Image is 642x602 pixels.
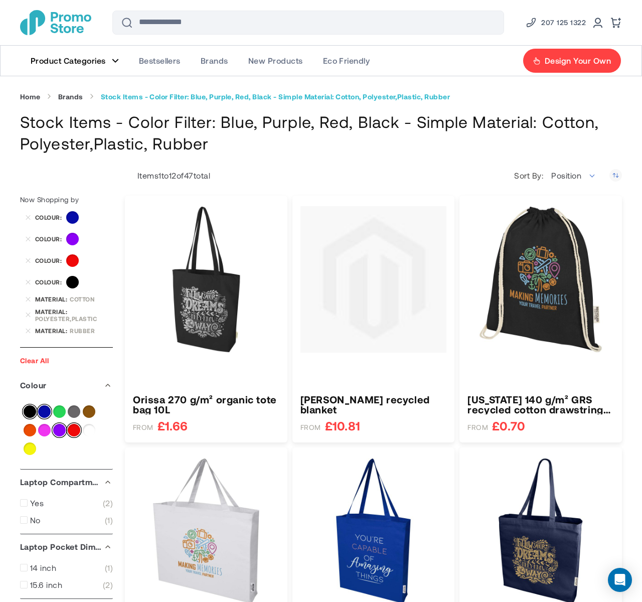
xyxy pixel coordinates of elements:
a: Remove Material Cotton [25,296,31,302]
span: Colour [35,257,64,264]
span: Now Shopping by [20,195,79,204]
a: Clear All [20,356,49,365]
span: 12 [169,171,177,180]
a: Orissa 270 g/m² organic tote bag 10L [133,394,279,414]
span: 207 125 1322 [541,17,586,29]
a: Remove Material Rubber [25,328,31,334]
span: Yes [30,498,44,508]
div: Open Intercom Messenger [608,568,632,592]
span: Colour [35,235,64,242]
a: Natural [83,405,95,418]
a: Design Your Own [523,48,621,73]
span: Material [35,295,70,303]
span: 47 [184,171,194,180]
span: Brands [201,56,228,66]
a: store logo [20,10,91,35]
span: 14 inch [30,563,56,573]
a: Set Descending Direction [609,169,622,182]
a: Orange [24,424,36,436]
span: 2 [103,580,113,590]
a: No 1 [20,515,113,525]
span: 1 [105,563,113,573]
a: Brands [191,46,238,76]
a: Red [68,424,80,436]
button: Search [115,11,139,35]
span: 15.6 inch [30,580,62,590]
div: Colour [20,373,113,398]
a: Product Categories [21,46,129,76]
a: Phone [525,17,586,29]
a: Yes 2 [20,498,113,508]
span: FROM [300,423,321,432]
p: Items to of total [125,171,210,181]
img: Promotional Merchandise [20,10,91,35]
img: Orissa 270 g/m² organic tote bag 10L [133,206,279,353]
div: Laptop Compartment [20,470,113,495]
span: FROM [133,423,153,432]
a: Dolly GRS recycled blanket [300,394,447,414]
span: FROM [467,423,488,432]
span: Colour [35,214,64,221]
a: Purple [53,424,66,436]
span: Eco Friendly [323,56,370,66]
div: Cotton [70,295,113,303]
span: £10.81 [325,419,360,432]
span: £0.70 [492,419,525,432]
a: Pink [38,424,51,436]
span: Bestsellers [139,56,181,66]
span: Product Categories [31,56,106,66]
img: Oregon 140 g/m² GRS recycled cotton drawstring bag [467,206,614,353]
span: 1 [158,171,161,180]
span: Position [546,166,602,186]
a: Remove Colour Purple [25,236,31,242]
a: New Products [238,46,313,76]
span: 2 [103,498,113,508]
a: Blue [38,405,51,418]
strong: Stock Items - Color Filter: Blue, Purple, Red, Black - Simple Material: Cotton, Polyester,Plastic... [101,92,450,101]
a: Black [24,405,36,418]
a: Remove Material Polyester,Plastic [25,312,31,318]
a: Remove Colour Red [25,258,31,264]
div: Laptop Pocket Dimension [20,534,113,559]
a: Yellow [24,442,36,455]
a: Remove Colour Black [25,279,31,285]
span: New Products [248,56,303,66]
a: Eco Friendly [313,46,380,76]
h1: Stock Items - Color Filter: Blue, Purple, Red, Black - Simple Material: Cotton, Polyester,Plastic... [20,111,622,154]
span: 1 [105,515,113,525]
a: 14 inch 1 [20,563,113,573]
h3: [US_STATE] 140 g/m² GRS recycled cotton drawstring bag [467,394,614,414]
div: Polyester,Plastic [35,315,113,322]
div: Rubber [70,327,113,334]
a: Grey [68,405,80,418]
a: Remove Colour Blue [25,215,31,221]
span: £1.66 [157,419,188,432]
span: Material [35,327,70,334]
span: No [30,515,41,525]
a: Home [20,92,41,101]
img: Dolly GRS recycled blanket [300,206,447,353]
label: Sort By [514,171,546,181]
a: Oregon 140 g/m² GRS recycled cotton drawstring bag [467,394,614,414]
a: 15.6 inch 2 [20,580,113,590]
h3: [PERSON_NAME] recycled blanket [300,394,447,414]
a: Bestsellers [129,46,191,76]
span: Position [551,171,581,180]
a: White [83,424,95,436]
span: Colour [35,278,64,285]
span: Material [35,308,70,315]
span: Design Your Own [545,56,611,66]
a: Brands [58,92,83,101]
a: Green [53,405,66,418]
